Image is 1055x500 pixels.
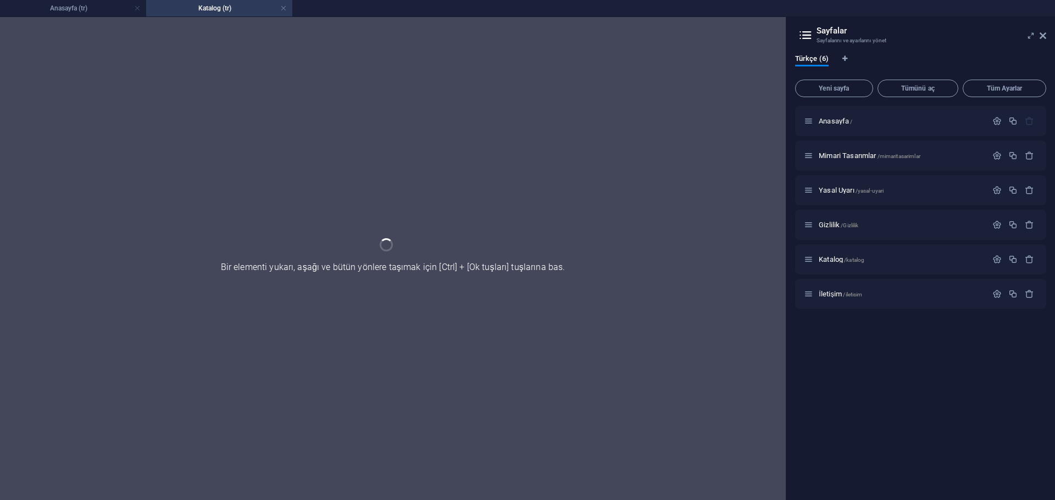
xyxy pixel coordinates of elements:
div: Ayarlar [992,151,1002,160]
div: Mimari Tasarımlar/mimaritasarimlar [815,152,987,159]
div: Ayarlar [992,255,1002,264]
button: Tüm Ayarlar [963,80,1046,97]
div: Sil [1025,255,1034,264]
span: Tüm Ayarlar [968,85,1041,92]
div: Gizlilik/Gizlilik [815,221,987,228]
div: Dil Sekmeleri [795,54,1046,75]
button: Tümünü aç [878,80,959,97]
div: Sil [1025,151,1034,160]
div: Ayarlar [992,116,1002,126]
span: /yasal-uyari [856,188,884,194]
div: Çoğalt [1008,151,1018,160]
div: Çoğalt [1008,255,1018,264]
div: Çoğalt [1008,116,1018,126]
div: Ayarlar [992,220,1002,229]
div: Anasayfa/ [815,117,987,125]
span: Yeni sayfa [800,85,868,92]
span: Sayfayı açmak için tıkla [819,117,852,125]
span: Sayfayı açmak için tıkla [819,255,864,263]
div: Çoğalt [1008,289,1018,299]
span: /mimaritasarimlar [878,153,920,159]
div: Başlangıç sayfası silinemez [1025,116,1034,126]
span: /Gizlilik [841,222,858,228]
div: Ayarlar [992,289,1002,299]
span: Sayfayı açmak için tıkla [819,186,884,194]
div: Yasal Uyarı/yasal-uyari [815,187,987,194]
button: Yeni sayfa [795,80,873,97]
h3: Sayfalarını ve ayarlarını yönet [817,36,1024,46]
h4: Katalog (tr) [146,2,292,14]
div: İletişim/iletisim [815,290,987,297]
span: Türkçe (6) [795,52,829,68]
h2: Sayfalar [817,26,1046,36]
div: Katalog/katalog [815,256,987,263]
span: Sayfayı açmak için tıkla [819,290,863,298]
span: /iletisim [843,291,862,297]
div: Sil [1025,220,1034,229]
span: Sayfayı açmak için tıkla [819,151,920,160]
span: /katalog [844,257,864,263]
div: Ayarlar [992,186,1002,195]
div: Sil [1025,186,1034,195]
span: Sayfayı açmak için tıkla [819,221,858,229]
span: / [850,119,852,125]
div: Sil [1025,289,1034,299]
div: Çoğalt [1008,220,1018,229]
span: Tümünü aç [882,85,954,92]
div: Çoğalt [1008,186,1018,195]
